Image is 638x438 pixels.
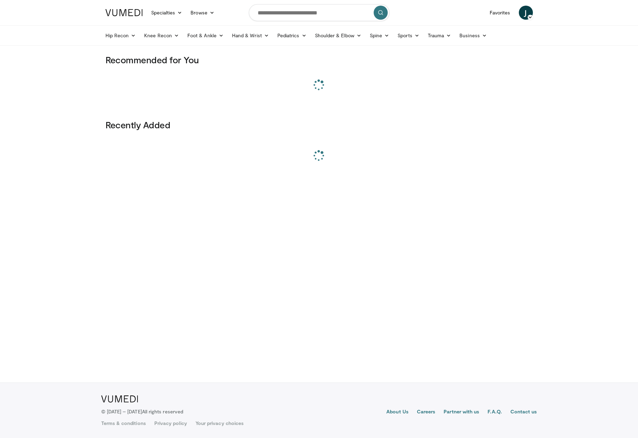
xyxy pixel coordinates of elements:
a: Trauma [424,28,456,43]
a: About Us [386,408,408,417]
a: Business [455,28,491,43]
span: All rights reserved [142,408,183,414]
a: Browse [186,6,219,20]
a: Privacy policy [154,420,187,427]
a: Knee Recon [140,28,183,43]
img: VuMedi Logo [105,9,143,16]
a: Sports [393,28,424,43]
a: Careers [417,408,436,417]
a: Favorites [485,6,515,20]
a: Hip Recon [101,28,140,43]
h3: Recently Added [105,119,533,130]
a: Your privacy choices [195,420,244,427]
p: © [DATE] – [DATE] [101,408,183,415]
a: Partner with us [444,408,479,417]
a: Terms & conditions [101,420,146,427]
a: Spine [366,28,393,43]
a: Pediatrics [273,28,311,43]
a: F.A.Q. [488,408,502,417]
a: Contact us [510,408,537,417]
a: Hand & Wrist [228,28,273,43]
a: Shoulder & Elbow [311,28,366,43]
input: Search topics, interventions [249,4,389,21]
a: Specialties [147,6,187,20]
h3: Recommended for You [105,54,533,65]
a: J [519,6,533,20]
img: VuMedi Logo [101,395,138,402]
a: Foot & Ankle [183,28,228,43]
